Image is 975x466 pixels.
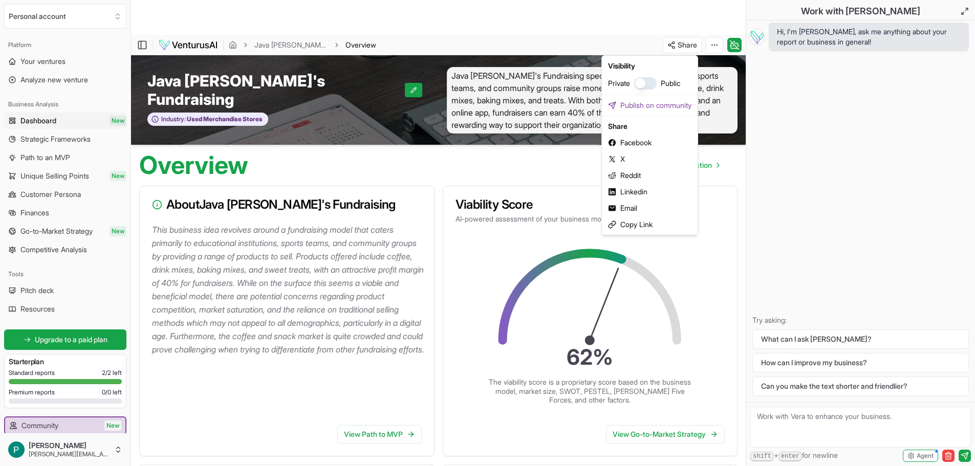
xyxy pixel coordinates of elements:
[447,67,738,134] span: Java [PERSON_NAME]'s Fundraising specializes in helping schools, sports teams, and community grou...
[678,40,697,50] span: Share
[604,184,696,200] button: Linkedin
[229,40,376,50] nav: breadcrumb
[20,208,49,218] span: Finances
[604,58,696,74] div: Visibility
[9,357,122,367] h3: Starter plan
[752,329,969,349] button: What can I ask [PERSON_NAME]?
[104,420,121,431] span: New
[488,378,692,405] p: The viability score is a proprietary score based on the business model, market size, SWOT, PESTEL...
[748,29,765,45] img: Vera
[29,450,110,458] span: [PERSON_NAME][EMAIL_ADDRESS][PERSON_NAME][DOMAIN_NAME]
[152,223,426,356] p: This business idea revolves around a fundraising model that caters primarily to educational insti...
[661,78,680,88] span: Public
[20,116,56,126] span: Dashboard
[750,452,774,461] kbd: shift
[20,56,66,66] span: Your ventures
[456,214,725,224] p: AI-powered assessment of your business model viability
[604,118,696,135] div: Share
[254,40,328,50] a: Java [PERSON_NAME]'s Fundraising
[604,200,696,216] button: Email
[567,344,613,370] text: 62 %
[4,4,126,29] button: Select an organization
[604,135,696,151] button: Facebook
[110,226,126,236] span: New
[337,425,422,443] a: View Path to MVP
[20,245,87,255] span: Competitive Analysis
[102,369,122,377] span: 2 / 2 left
[147,72,405,108] span: Java [PERSON_NAME]'s Fundraising
[750,450,838,461] span: + for newline
[604,167,696,184] button: Reddit
[186,115,263,123] span: Used Merchandise Stores
[608,78,630,88] span: Private
[20,285,54,296] span: Pitch deck
[20,189,81,199] span: Customer Persona
[604,216,696,233] div: Copy Link
[9,369,55,377] span: Standard reports
[20,134,91,144] span: Strategic Frameworks
[4,37,126,53] div: Platform
[4,266,126,282] div: Tools
[606,425,725,443] a: View Go-to-Market Strategy
[752,315,969,325] p: Try asking:
[161,115,186,123] span: Industry:
[20,171,89,181] span: Unique Selling Points
[139,153,248,177] h1: Overview
[752,353,969,372] button: How can I improve my business?
[4,96,126,113] div: Business Analysis
[345,40,376,50] span: Overview
[35,335,107,345] span: Upgrade to a paid plan
[752,376,969,396] button: Can you make the text shorter and friendlier?
[20,152,70,163] span: Path to an MVP
[158,39,218,51] img: logo
[102,388,122,396] span: 0 / 0 left
[29,441,110,450] span: [PERSON_NAME]
[801,4,920,18] h2: Work with [PERSON_NAME]
[110,171,126,181] span: New
[20,226,93,236] span: Go-to-Market Strategy
[21,420,58,431] span: Community
[152,198,422,211] h3: About Java [PERSON_NAME]'s Fundraising
[917,452,934,460] span: Agent
[604,151,696,167] button: X
[777,27,961,47] span: Hi, I'm [PERSON_NAME], ask me anything about your report or business in general!
[110,116,126,126] span: New
[8,441,25,458] img: ACg8ocKfFIZJEZl04gMsMaozmyc9yUBwJSR0uoD_V9UKtLzl43yCXg=s96-c
[604,97,696,114] a: Publish on community
[20,75,88,85] span: Analyze new venture
[9,388,55,396] span: Premium reports
[456,198,725,211] h3: Viability Score
[778,452,802,461] kbd: enter
[20,304,55,314] span: Resources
